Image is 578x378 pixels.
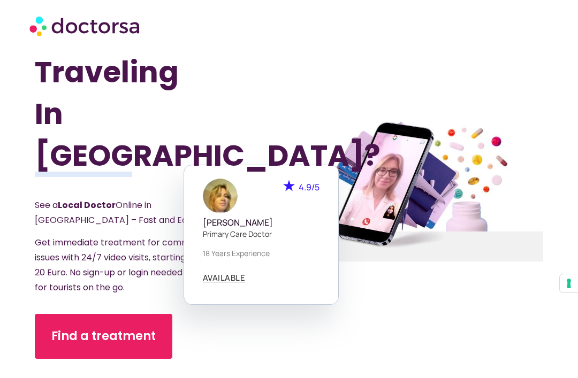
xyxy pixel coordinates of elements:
span: 4.9/5 [299,181,320,193]
span: Find a treatment [51,328,156,345]
a: Find a treatment [35,314,172,359]
a: AVAILABLE [203,274,246,282]
button: Your consent preferences for tracking technologies [560,274,578,292]
h5: [PERSON_NAME] [203,218,320,228]
span: AVAILABLE [203,274,246,282]
strong: Local Doctor [58,199,116,211]
span: See a Online in [GEOGRAPHIC_DATA] – Fast and Easy Care. [35,199,221,226]
p: 18 years experience [203,248,320,259]
p: Primary care doctor [203,228,320,240]
span: Get immediate treatment for common issues with 24/7 video visits, starting at just 20 Euro. No si... [35,236,225,294]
